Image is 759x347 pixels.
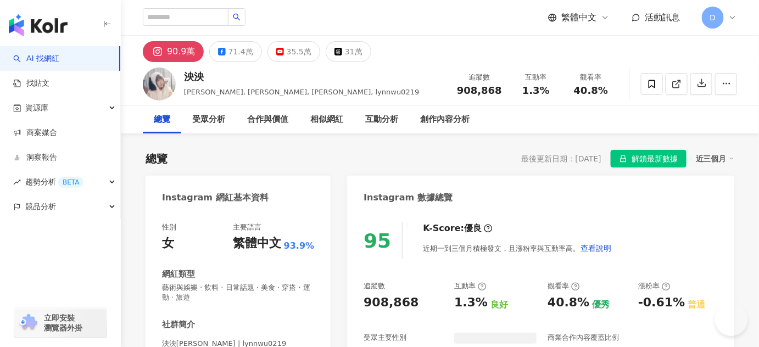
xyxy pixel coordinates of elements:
[192,113,225,126] div: 受眾分析
[645,12,680,23] span: 活動訊息
[228,44,253,59] div: 71.4萬
[9,14,68,36] img: logo
[490,299,508,311] div: 良好
[364,230,391,252] div: 95
[162,222,176,232] div: 性別
[13,178,21,186] span: rise
[184,88,420,96] span: [PERSON_NAME], [PERSON_NAME], [PERSON_NAME], lynnwu0219
[13,53,59,64] a: searchAI 找網紅
[287,44,311,59] div: 35.5萬
[464,222,482,234] div: 優良
[457,72,502,83] div: 追蹤數
[13,127,57,138] a: 商案媒合
[581,244,611,253] span: 查看說明
[710,12,716,24] span: D
[570,72,612,83] div: 觀看率
[267,41,320,62] button: 35.5萬
[420,113,470,126] div: 創作內容分析
[638,281,671,291] div: 漲粉率
[310,113,343,126] div: 相似網紅
[233,13,241,21] span: search
[14,308,107,338] a: chrome extension立即安裝 瀏覽器外掛
[13,78,49,89] a: 找貼文
[548,333,619,343] div: 商業合作內容覆蓋比例
[364,333,406,343] div: 受眾主要性別
[423,222,493,234] div: K-Score :
[167,44,196,59] div: 90.9萬
[364,294,418,311] div: 908,868
[162,283,314,303] span: 藝術與娛樂 · 飲料 · 日常話題 · 美食 · 穿搭 · 運動 · 旅遊
[548,294,589,311] div: 40.8%
[233,235,281,252] div: 繁體中文
[454,294,488,311] div: 1.3%
[25,170,83,194] span: 趨勢分析
[162,192,269,204] div: Instagram 網紅基本資料
[561,12,596,24] span: 繁體中文
[620,155,627,163] span: lock
[696,152,734,166] div: 近三個月
[345,44,362,59] div: 31萬
[284,240,315,252] span: 93.9%
[715,303,748,336] iframe: Help Scout Beacon - Open
[454,281,487,291] div: 互動率
[247,113,288,126] div: 合作與價值
[58,177,83,188] div: BETA
[522,85,550,96] span: 1.3%
[143,68,176,100] img: KOL Avatar
[209,41,262,62] button: 71.4萬
[25,96,48,120] span: 資源庫
[522,154,601,163] div: 最後更新日期：[DATE]
[184,70,420,83] div: 泱泱
[638,294,685,311] div: -0.61%
[593,299,610,311] div: 優秀
[162,235,174,252] div: 女
[364,281,385,291] div: 追蹤數
[548,281,580,291] div: 觀看率
[44,313,82,333] span: 立即安裝 瀏覽器外掛
[18,314,39,332] img: chrome extension
[146,151,168,166] div: 總覽
[326,41,371,62] button: 31萬
[25,194,56,219] span: 競品分析
[574,85,608,96] span: 40.8%
[632,150,678,168] span: 解鎖最新數據
[457,85,502,96] span: 908,868
[364,192,453,204] div: Instagram 數據總覽
[154,113,170,126] div: 總覽
[515,72,557,83] div: 互動率
[162,319,195,331] div: 社群簡介
[233,222,261,232] div: 主要語言
[423,237,612,259] div: 近期一到三個月積極發文，且漲粉率與互動率高。
[365,113,398,126] div: 互動分析
[580,237,612,259] button: 查看說明
[688,299,706,311] div: 普通
[13,152,57,163] a: 洞察報告
[143,41,204,62] button: 90.9萬
[611,150,687,167] button: 解鎖最新數據
[162,268,195,280] div: 網紅類型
